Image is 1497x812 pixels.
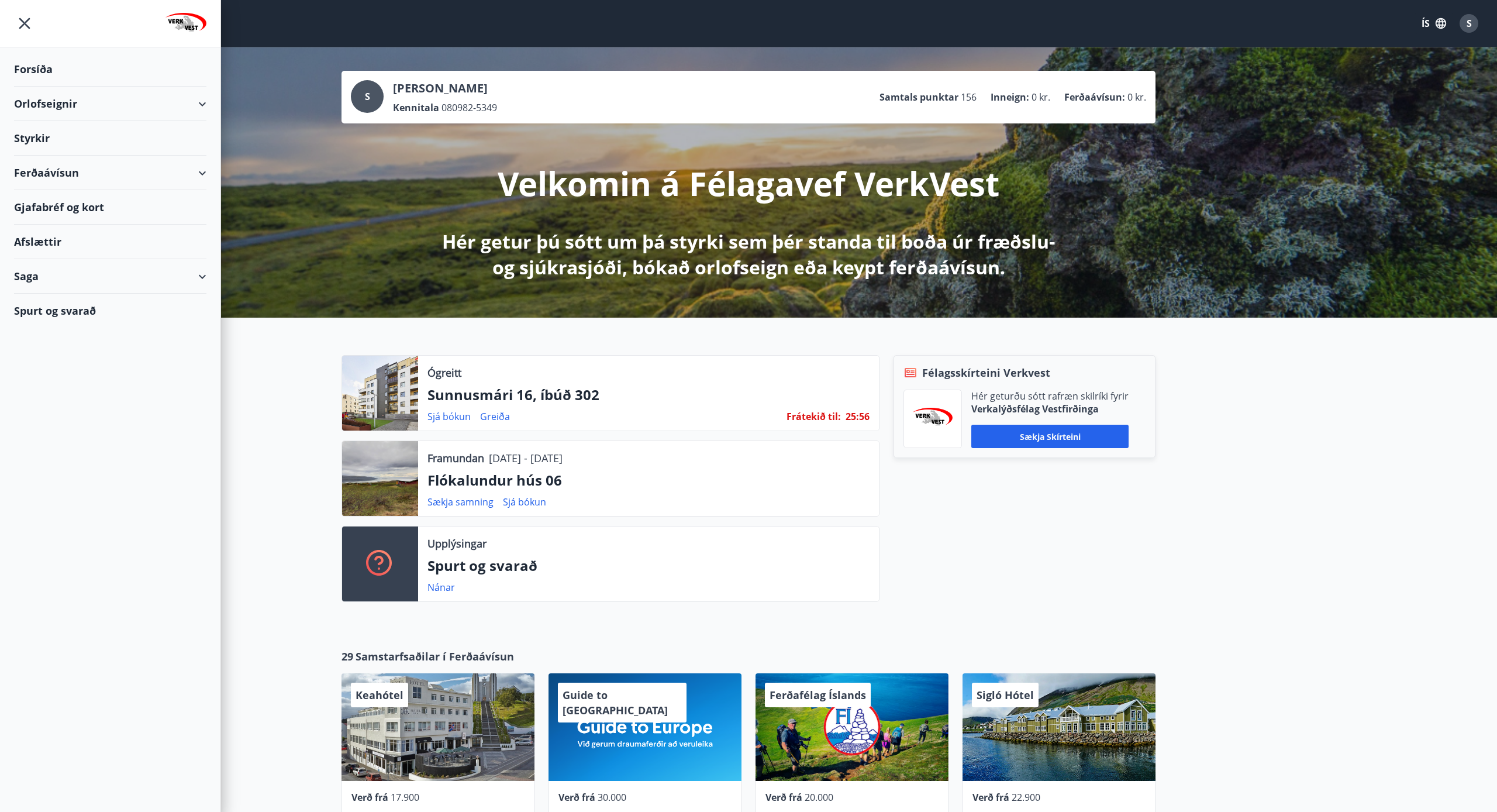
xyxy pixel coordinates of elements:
span: 29 [342,649,353,664]
div: Afslættir [14,225,206,259]
span: Sigló Hótel [977,688,1034,702]
div: Ferðaávísun [14,156,206,190]
a: Nánar [427,581,455,594]
div: Spurt og svarað [14,294,206,328]
span: Keahótel [356,688,403,702]
p: Verkalýðsfélag Vestfirðinga [971,402,1129,415]
div: Orlofseignir [14,87,206,121]
a: Sjá bókun [427,410,471,423]
button: ÍS [1415,13,1453,34]
p: Inneign : [991,91,1029,104]
span: S [1467,17,1472,30]
button: menu [14,13,35,34]
span: 17.900 [391,791,419,804]
div: Saga [14,259,206,294]
span: 25 : [846,410,859,423]
p: Flókalundur hús 06 [427,470,870,490]
span: Frátekið til : [787,410,841,423]
a: Sækja samning [427,496,494,508]
span: 30.000 [598,791,626,804]
p: Sunnusmári 16, íbúð 302 [427,385,870,405]
p: Velkomin á Félagavef VerkVest [498,161,999,205]
span: Verð frá [558,791,595,804]
p: Upplýsingar [427,536,487,551]
a: Greiða [480,410,510,423]
p: [DATE] - [DATE] [489,450,563,466]
span: Verð frá [972,791,1009,804]
span: S [365,90,370,103]
span: Ferðafélag Íslands [770,688,866,702]
span: Félagsskírteini Verkvest [922,365,1050,380]
span: 0 kr. [1127,91,1146,104]
p: Kennitala [393,101,439,114]
span: 20.000 [805,791,833,804]
div: Forsíða [14,52,206,87]
span: 080982-5349 [441,101,497,114]
p: Framundan [427,450,484,466]
span: 0 kr. [1032,91,1050,104]
p: Hér geturðu sótt rafræn skilríki fyrir [971,390,1129,402]
p: Samtals punktar [879,91,958,104]
span: 22.900 [1012,791,1040,804]
p: Ferðaávísun : [1064,91,1125,104]
span: Verð frá [765,791,802,804]
span: 156 [961,91,977,104]
button: Sækja skírteini [971,425,1129,448]
div: Gjafabréf og kort [14,190,206,225]
span: Verð frá [351,791,388,804]
p: [PERSON_NAME] [393,80,497,97]
span: Samstarfsaðilar í Ferðaávísun [356,649,514,664]
span: 56 [859,410,870,423]
p: Spurt og svarað [427,556,870,576]
a: Sjá bókun [503,496,546,508]
p: Ógreitt [427,365,461,380]
img: jihgzMk4dcgjRAW2aMgpbAqQEG7LZi0j9dOLAUvz.png [913,408,953,431]
div: Styrkir [14,121,206,156]
span: Guide to [GEOGRAPHIC_DATA] [563,688,668,717]
button: S [1455,9,1483,37]
p: Hér getur þú sótt um þá styrki sem þér standa til boða úr fræðslu- og sjúkrasjóði, bókað orlofsei... [440,229,1057,280]
img: union_logo [165,13,206,36]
